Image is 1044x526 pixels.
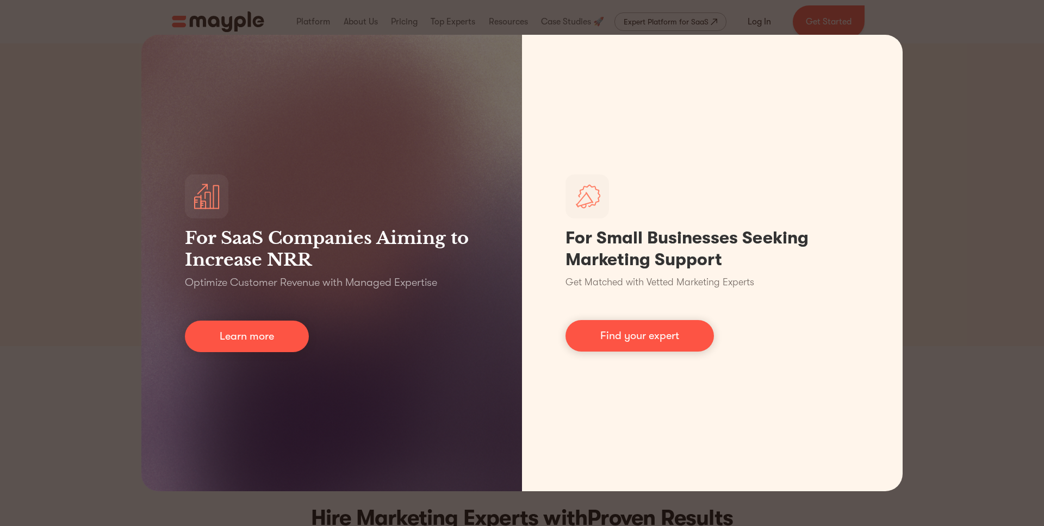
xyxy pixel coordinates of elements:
a: Learn more [185,321,309,352]
p: Optimize Customer Revenue with Managed Expertise [185,275,437,290]
p: Get Matched with Vetted Marketing Experts [565,275,754,290]
a: Find your expert [565,320,714,352]
h1: For Small Businesses Seeking Marketing Support [565,227,859,271]
h3: For SaaS Companies Aiming to Increase NRR [185,227,478,271]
